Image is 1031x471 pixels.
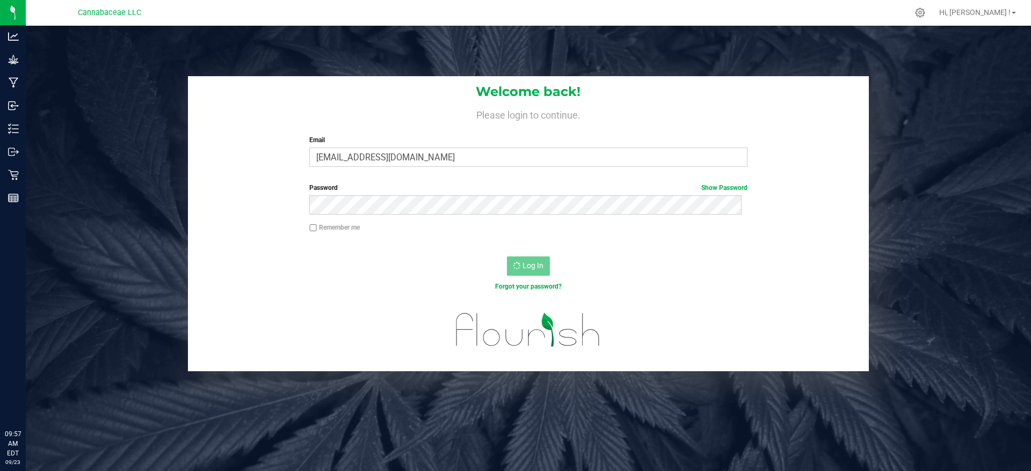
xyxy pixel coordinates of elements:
[309,184,338,192] span: Password
[8,123,19,134] inline-svg: Inventory
[913,8,927,18] div: Manage settings
[507,256,550,276] button: Log In
[939,8,1011,17] span: Hi, [PERSON_NAME] !
[8,54,19,65] inline-svg: Grow
[8,77,19,88] inline-svg: Manufacturing
[309,135,747,145] label: Email
[8,100,19,111] inline-svg: Inbound
[8,193,19,203] inline-svg: Reports
[5,458,21,466] p: 09/23
[8,146,19,157] inline-svg: Outbound
[5,429,21,458] p: 09:57 AM EDT
[8,31,19,42] inline-svg: Analytics
[495,283,562,290] a: Forgot your password?
[188,107,869,120] h4: Please login to continue.
[522,261,543,270] span: Log In
[701,184,747,192] a: Show Password
[309,223,360,232] label: Remember me
[78,8,141,17] span: Cannabaceae LLC
[8,170,19,180] inline-svg: Retail
[309,224,317,232] input: Remember me
[443,303,613,357] img: flourish_logo.svg
[188,85,869,99] h1: Welcome back!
